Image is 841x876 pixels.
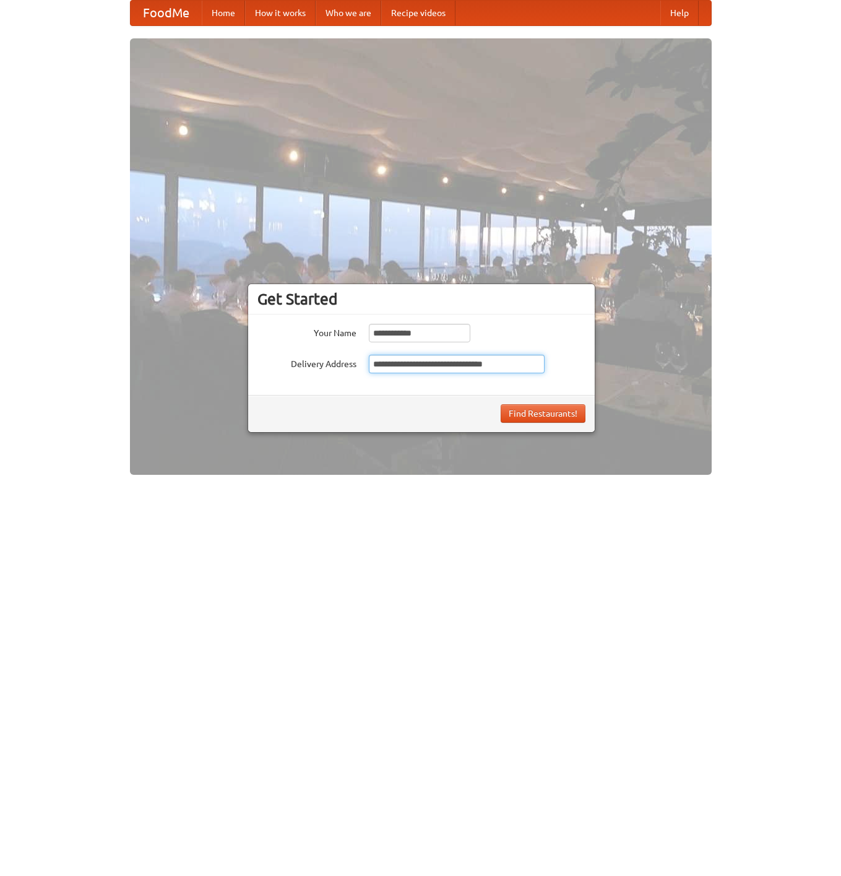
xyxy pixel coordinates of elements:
button: Find Restaurants! [501,404,585,423]
label: Delivery Address [257,355,356,370]
a: Who we are [316,1,381,25]
a: Help [660,1,699,25]
a: FoodMe [131,1,202,25]
a: Home [202,1,245,25]
a: How it works [245,1,316,25]
a: Recipe videos [381,1,455,25]
label: Your Name [257,324,356,339]
h3: Get Started [257,290,585,308]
